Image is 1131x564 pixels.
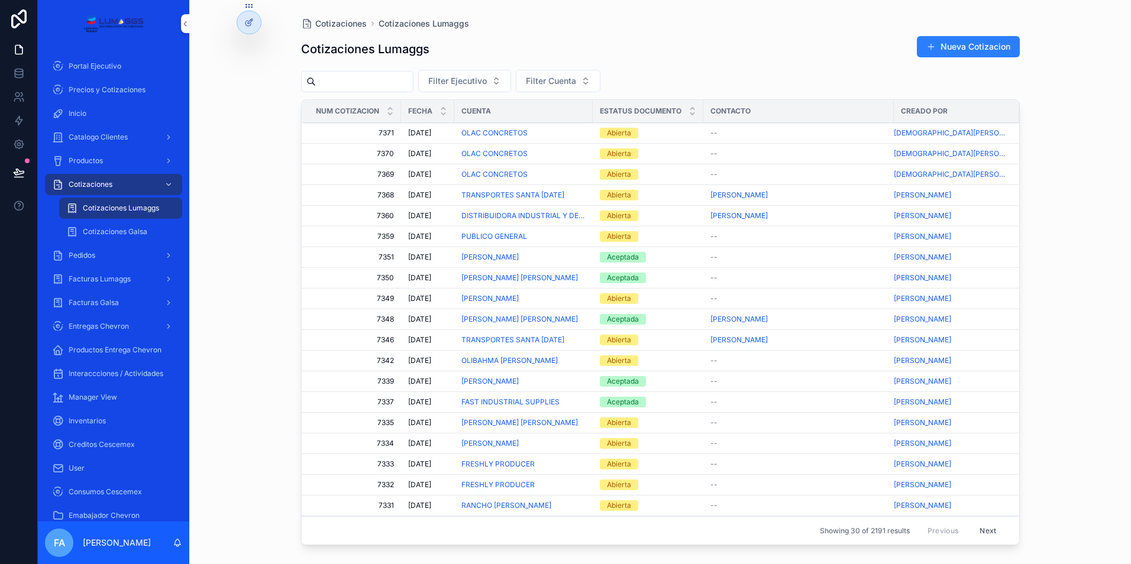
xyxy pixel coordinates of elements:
a: [DEMOGRAPHIC_DATA][PERSON_NAME] [894,149,1005,158]
a: Abierta [600,148,696,159]
span: [DATE] [408,128,431,138]
a: Inicio [45,103,182,124]
a: [PERSON_NAME] [894,252,1005,262]
a: [DATE] [408,335,447,345]
div: Aceptada [607,314,639,325]
a: [PERSON_NAME] [710,190,887,200]
span: 7337 [316,397,394,407]
a: TRANSPORTES SANTA [DATE] [461,190,586,200]
a: -- [710,356,887,365]
a: [PERSON_NAME] [894,377,951,386]
a: PUBLICO GENERAL [461,232,527,241]
span: -- [710,149,718,158]
span: 7348 [316,315,394,324]
span: Pedidos [69,251,95,260]
a: -- [710,418,887,427]
a: [PERSON_NAME] [PERSON_NAME] [461,418,578,427]
a: Cotizaciones Galsa [59,221,182,242]
a: [PERSON_NAME] [894,232,1005,241]
span: 7369 [316,170,394,179]
a: [PERSON_NAME] [894,294,1005,303]
div: Abierta [607,148,631,159]
span: -- [710,459,718,469]
a: [PERSON_NAME] [894,356,951,365]
a: Productos Entrega Chevron [45,339,182,361]
a: OLAC CONCRETOS [461,170,528,179]
a: [PERSON_NAME] [710,315,768,324]
a: 7333 [316,459,394,469]
a: 7346 [316,335,394,345]
a: Portal Ejecutivo [45,56,182,77]
a: [PERSON_NAME] [894,377,1005,386]
span: -- [710,128,718,138]
span: [DATE] [408,315,431,324]
span: [DATE] [408,377,431,386]
a: [DATE] [408,294,447,303]
div: Abierta [607,293,631,304]
span: [DATE] [408,232,431,241]
a: [DATE] [408,149,447,158]
div: Abierta [607,128,631,138]
a: 7332 [316,480,394,490]
span: -- [710,294,718,303]
a: 7359 [316,232,394,241]
a: [PERSON_NAME] [894,397,1005,407]
a: [PERSON_NAME] [894,397,951,407]
a: FRESHLY PRODUCER [461,480,586,490]
a: DISTRIBUIDORA INDUSTRIAL Y DE LUBRICANTES CAMPOS [461,211,586,221]
span: -- [710,170,718,179]
a: -- [710,480,887,490]
div: Aceptada [607,273,639,283]
a: [PERSON_NAME] [461,377,519,386]
a: FAST INDUSTRIAL SUPPLIES [461,397,586,407]
span: 7360 [316,211,394,221]
span: Cotizaciones [315,18,367,30]
span: [DATE] [408,149,431,158]
span: [PERSON_NAME] [894,294,951,303]
a: TRANSPORTES SANTA [DATE] [461,335,564,345]
div: Abierta [607,459,631,469]
a: OLIBAHMA [PERSON_NAME] [461,356,586,365]
a: [PERSON_NAME] [710,335,887,345]
span: [DATE] [408,252,431,262]
a: [PERSON_NAME] [894,252,951,262]
a: [DEMOGRAPHIC_DATA][PERSON_NAME] [894,170,1005,179]
a: Aceptada [600,252,696,262]
span: [PERSON_NAME] [710,335,768,345]
a: [PERSON_NAME] [894,335,1005,345]
a: [PERSON_NAME] [894,418,951,427]
a: [DATE] [408,377,447,386]
a: [PERSON_NAME] [894,190,951,200]
span: -- [710,439,718,448]
a: [PERSON_NAME] [894,315,951,324]
a: Abierta [600,335,696,345]
span: [DATE] [408,439,431,448]
span: Portal Ejecutivo [69,61,121,71]
a: [PERSON_NAME] [PERSON_NAME] [461,273,578,283]
a: Abierta [600,190,696,200]
a: -- [710,273,887,283]
div: Aceptada [607,397,639,407]
div: Abierta [607,479,631,490]
span: Creditos Cescemex [69,440,135,449]
button: Nueva Cotizacion [917,36,1020,57]
span: [DATE] [408,459,431,469]
a: 7334 [316,439,394,448]
div: Abierta [607,417,631,428]
a: [PERSON_NAME] [461,294,586,303]
a: [PERSON_NAME] [894,273,951,283]
a: -- [710,439,887,448]
div: Abierta [607,355,631,366]
span: OLAC CONCRETOS [461,128,528,138]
